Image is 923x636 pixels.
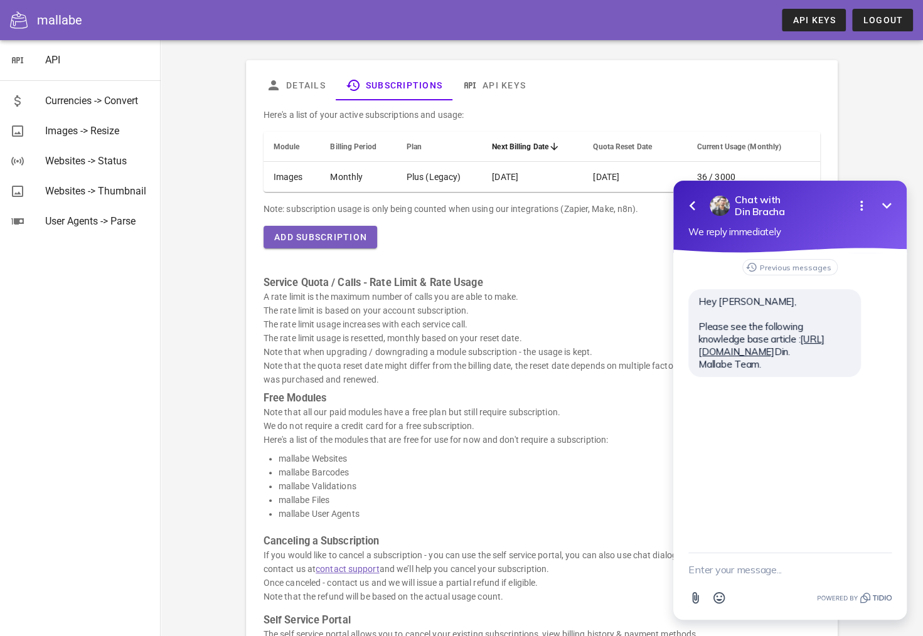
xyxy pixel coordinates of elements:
div: Images -> Resize [45,125,151,137]
th: Plan [397,132,482,162]
td: Monthly [320,162,396,192]
li: mallabe Validations [279,479,820,493]
a: Subscriptions [336,70,452,100]
a: contact support [316,564,380,574]
button: Add Subscription [264,226,377,248]
p: If you would like to cancel a subscription - you can use the self service portal, you can also us... [264,548,820,603]
th: Current Usage (Monthly): Not sorted. Activate to sort ascending. [687,132,821,162]
span: Module [274,142,300,151]
td: [DATE] [583,162,687,192]
li: mallabe Barcodes [279,465,820,479]
th: Quota Reset Date: Not sorted. Activate to sort ascending. [583,132,687,162]
th: Next Billing Date: Sorted descending. Activate to remove sorting. [482,132,583,162]
td: [DATE] [482,162,583,192]
div: Websites -> Thumbnail [45,185,151,197]
span: Add Subscription [274,232,367,242]
div: Note: subscription usage is only being counted when using our integrations (Zapier, Make, n8n). [264,202,820,216]
h3: Canceling a Subscription [264,534,820,548]
span: API Keys [792,15,836,25]
h3: Self Service Portal [264,613,820,627]
span: Logout [862,15,903,25]
h3: Free Modules [264,391,820,405]
div: mallabe [37,11,82,29]
li: mallabe Files [279,493,820,507]
div: Websites -> Status [45,155,151,167]
p: Note that all our paid modules have a free plan but still require subscription. We do not require... [264,405,820,447]
li: mallabe User Agents [279,507,820,521]
span: Quota Reset Date [593,142,652,151]
span: Billing Period [330,142,376,151]
td: Images [264,162,321,192]
span: Current Usage (Monthly) [697,142,781,151]
a: API Keys [452,70,536,100]
span: Plan [407,142,422,151]
div: User Agents -> Parse [45,215,151,227]
p: Here's a list of your active subscriptions and usage: [264,108,820,122]
th: Module [264,132,321,162]
iframe: Tidio Chat [657,167,923,636]
td: Plus (Legacy) [397,162,482,192]
a: API Keys [782,9,846,31]
div: Currencies -> Convert [45,95,151,107]
div: API [45,54,151,66]
span: Next Billing Date [492,142,548,151]
h3: Service Quota / Calls - Rate Limit & Rate Usage [264,276,820,290]
p: A rate limit is the maximum number of calls you are able to make. The rate limit is based on your... [264,290,820,386]
button: Logout [852,9,913,31]
th: Billing Period [320,132,396,162]
li: mallabe Websites [279,452,820,465]
a: Details [256,70,336,100]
